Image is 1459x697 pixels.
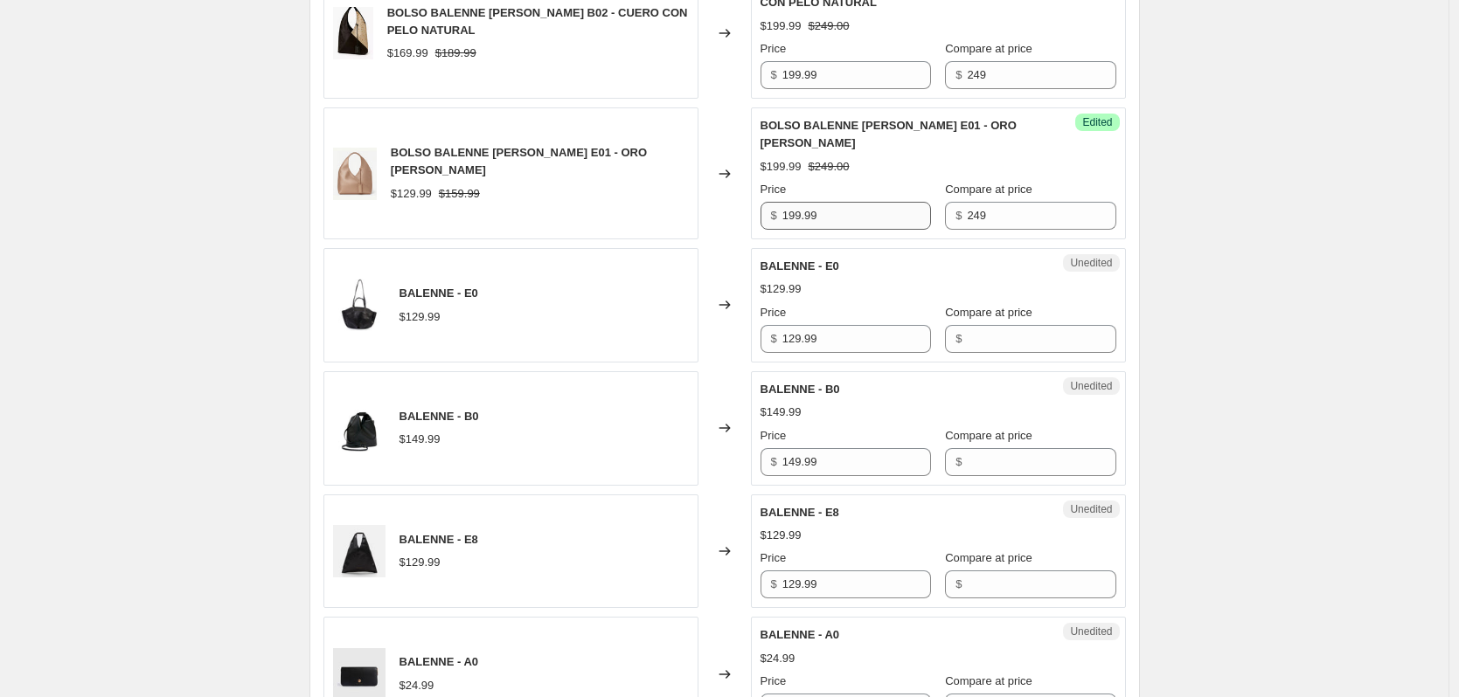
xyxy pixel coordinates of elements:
span: $249.00 [809,19,850,32]
span: BOLSO BALENNE [PERSON_NAME] E01 - ORO [PERSON_NAME] [391,146,647,176]
span: $199.99 [761,160,802,173]
span: BALENNE - A0 [399,655,479,668]
span: Edited [1082,115,1112,129]
span: Compare at price [945,183,1032,196]
span: $ [955,332,962,345]
span: Price [761,674,787,687]
span: $ [771,455,777,468]
span: $129.99 [761,282,802,295]
span: BALENNE - E8 [399,533,478,546]
span: $129.99 [399,310,441,323]
span: BALENNE - E0 [399,286,478,300]
img: E0_80x.webp [333,525,386,577]
span: $24.99 [761,652,796,665]
span: BALENNE - E8 [761,506,839,519]
span: Price [761,42,787,55]
span: $189.99 [435,46,476,59]
span: Unedited [1070,256,1112,270]
span: Compare at price [945,551,1032,564]
span: Price [761,551,787,564]
span: $129.99 [391,187,432,200]
span: BALENNE - A0 [761,628,840,641]
span: $24.99 [399,679,434,692]
span: $ [771,332,777,345]
img: B0_80x.webp [333,402,386,454]
img: BALENNE-E01-ORO-ROSA_4_80x.webp [333,148,377,200]
span: $ [771,209,777,222]
span: Unedited [1070,502,1112,516]
span: Price [761,429,787,442]
span: $ [771,68,777,81]
span: $149.99 [761,405,802,418]
span: $129.99 [761,528,802,542]
span: BALENNE - B0 [761,383,840,396]
span: $ [955,209,962,222]
span: $ [955,68,962,81]
span: $ [955,577,962,590]
span: Compare at price [945,306,1032,319]
span: BALENNE - B0 [399,410,479,423]
span: Unedited [1070,625,1112,638]
span: $169.99 [387,46,428,59]
span: Compare at price [945,42,1032,55]
span: BOLSO BALENNE [PERSON_NAME] E01 - ORO [PERSON_NAME] [761,119,1017,149]
span: Price [761,306,787,319]
span: BOLSO BALENNE [PERSON_NAME] B02 - CUERO CON PELO NATURAL [387,6,688,37]
img: E1_80x.webp [333,279,386,331]
span: Unedited [1070,379,1112,393]
span: $249.00 [809,160,850,173]
img: balenne_b02_pelo_natural-3-9e42cb66685771db9817456284531632-640-0_80x.webp [333,7,373,59]
span: $149.99 [399,432,441,445]
span: BALENNE - E0 [761,259,839,273]
span: $159.99 [439,187,480,200]
span: $ [955,455,962,468]
span: $199.99 [761,19,802,32]
span: $ [771,577,777,590]
span: Price [761,183,787,196]
span: $129.99 [399,556,441,569]
span: Compare at price [945,674,1032,687]
span: Compare at price [945,429,1032,442]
